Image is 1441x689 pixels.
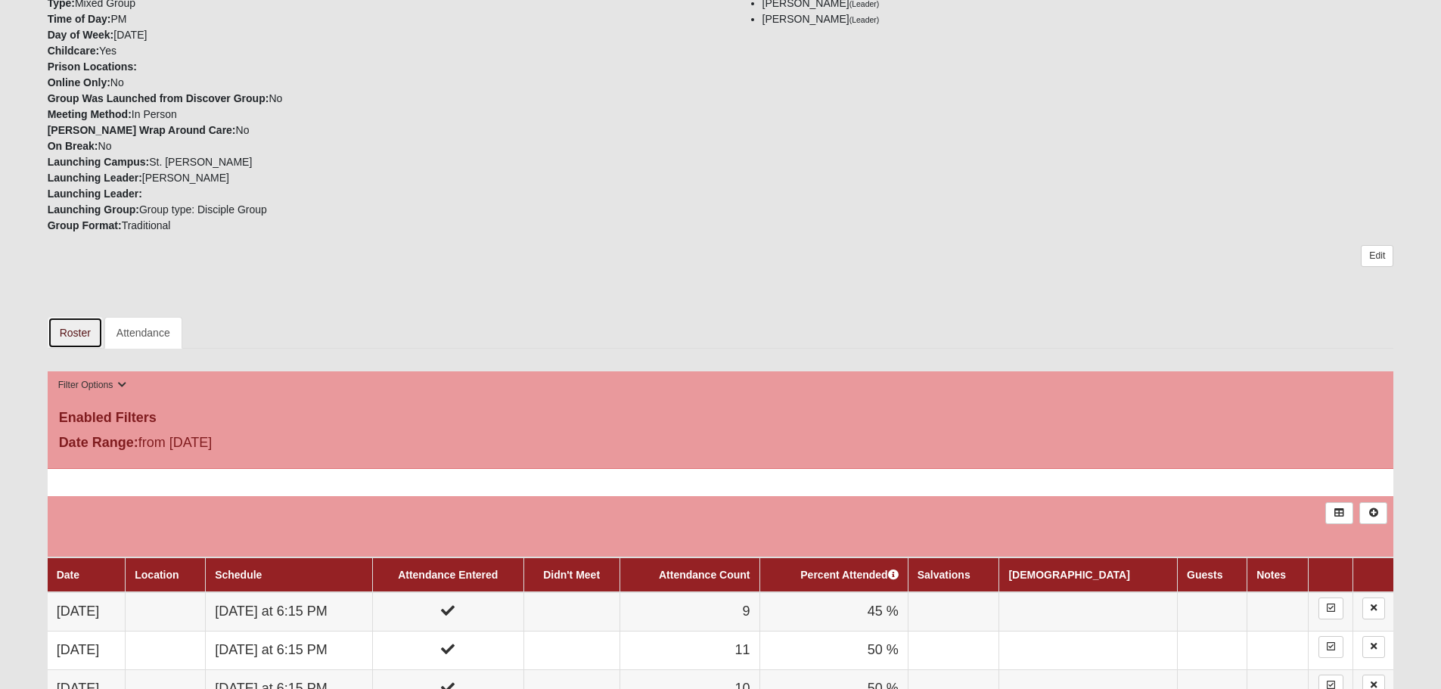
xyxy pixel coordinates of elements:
a: Delete [1362,597,1385,619]
strong: Meeting Method: [48,108,132,120]
strong: Launching Group: [48,203,139,216]
td: 45 % [759,592,908,631]
a: Edit [1361,245,1393,267]
a: Attendance Entered [398,569,498,581]
strong: On Break: [48,140,98,152]
a: Attendance [104,317,182,349]
strong: Group Format: [48,219,122,231]
strong: Day of Week: [48,29,114,41]
th: Salvations [908,557,999,592]
th: [DEMOGRAPHIC_DATA] [999,557,1178,592]
a: Didn't Meet [543,569,600,581]
strong: Launching Campus: [48,156,150,168]
label: Date Range: [59,433,138,453]
a: Delete [1362,636,1385,658]
a: Enter Attendance [1318,636,1343,658]
div: from [DATE] [48,433,496,457]
a: Enter Attendance [1318,597,1343,619]
h4: Enabled Filters [59,410,1383,427]
td: [DATE] at 6:15 PM [206,592,373,631]
a: Percent Attended [800,569,898,581]
strong: Group Was Launched from Discover Group: [48,92,269,104]
td: 11 [620,631,759,669]
td: [DATE] [48,592,126,631]
strong: Online Only: [48,76,110,88]
a: Location [135,569,179,581]
td: 9 [620,592,759,631]
button: Filter Options [54,377,132,393]
a: Notes [1256,569,1286,581]
a: Schedule [215,569,262,581]
strong: Time of Day: [48,13,111,25]
li: [PERSON_NAME] [762,11,1394,27]
a: Roster [48,317,103,349]
a: Attendance Count [659,569,750,581]
td: [DATE] [48,631,126,669]
strong: Childcare: [48,45,99,57]
strong: Prison Locations: [48,61,137,73]
strong: Launching Leader: [48,172,142,184]
a: Alt+N [1359,502,1387,524]
th: Guests [1178,557,1247,592]
a: Date [57,569,79,581]
strong: Launching Leader: [48,188,142,200]
strong: [PERSON_NAME] Wrap Around Care: [48,124,236,136]
td: [DATE] at 6:15 PM [206,631,373,669]
small: (Leader) [849,15,880,24]
td: 50 % [759,631,908,669]
a: Export to Excel [1325,502,1353,524]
